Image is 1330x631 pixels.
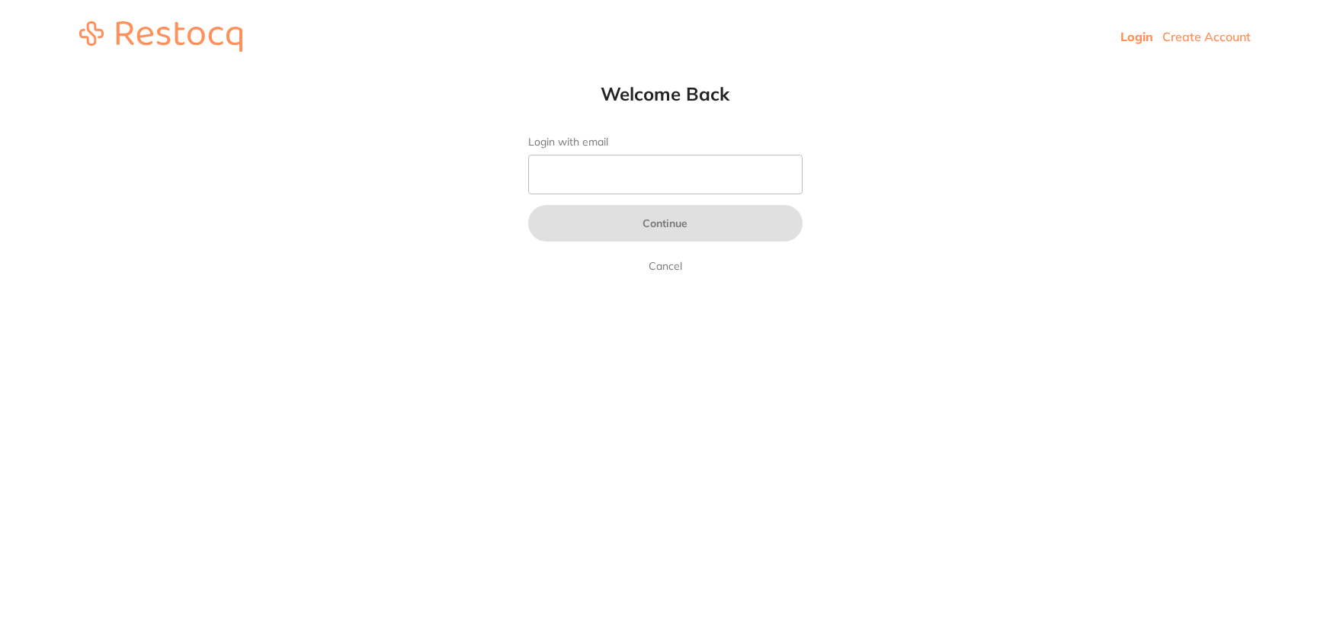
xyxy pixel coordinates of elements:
label: Login with email [528,136,803,149]
h1: Welcome Back [498,82,833,105]
img: restocq_logo.svg [79,21,242,52]
button: Continue [528,205,803,242]
a: Login [1120,29,1153,44]
a: Create Account [1162,29,1251,44]
a: Cancel [646,257,685,275]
